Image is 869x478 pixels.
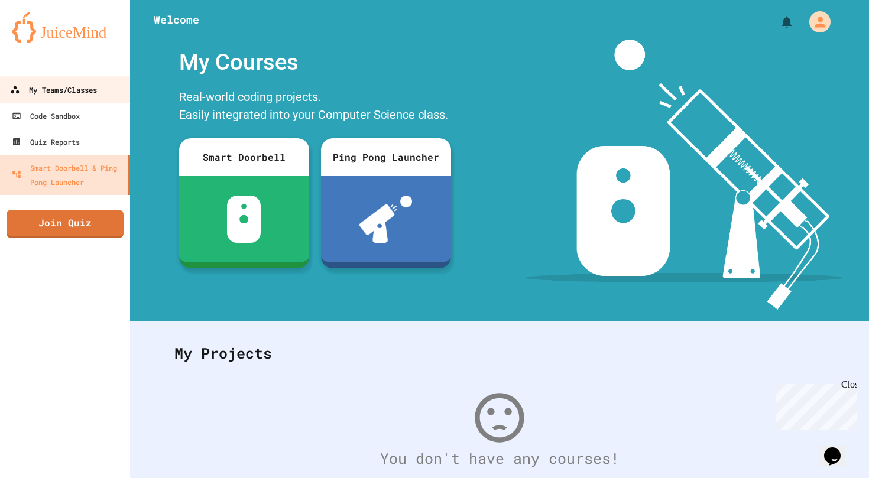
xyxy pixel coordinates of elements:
div: Smart Doorbell [179,138,309,176]
div: My Notifications [758,12,797,32]
iframe: chat widget [819,431,857,466]
div: My Teams/Classes [10,83,97,97]
img: sdb-white.svg [227,196,261,243]
iframe: chat widget [771,379,857,430]
a: Join Quiz [7,210,124,238]
div: Code Sandbox [12,109,80,123]
img: logo-orange.svg [12,12,118,43]
div: Chat with us now!Close [5,5,82,75]
div: Smart Doorbell & Ping Pong Launcher [12,161,123,189]
img: banner-image-my-projects.png [526,40,842,310]
div: My Account [797,8,834,35]
img: ppl-with-ball.png [359,196,412,243]
div: My Courses [173,40,457,85]
div: Ping Pong Launcher [321,138,451,176]
div: Quiz Reports [12,135,80,149]
div: You don't have any courses! [163,447,836,470]
div: My Projects [163,330,836,376]
div: Real-world coding projects. Easily integrated into your Computer Science class. [173,85,457,129]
